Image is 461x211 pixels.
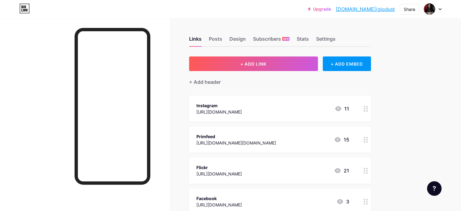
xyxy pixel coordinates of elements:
div: Flickr [196,164,242,171]
div: Settings [316,35,336,46]
div: [URL][DOMAIN_NAME][DOMAIN_NAME] [196,140,276,146]
div: Posts [209,35,222,46]
div: [URL][DOMAIN_NAME] [196,202,242,208]
div: Share [404,6,415,12]
div: 15 [334,136,349,143]
div: Facebook [196,195,242,202]
div: Primfeed [196,133,276,140]
span: + ADD LINK [240,61,266,66]
img: giodust [424,3,435,15]
div: + ADD EMBED [323,56,371,71]
div: Subscribers [253,35,289,46]
div: + Add header [189,78,221,86]
a: [DOMAIN_NAME]/giodust [336,5,395,13]
div: Stats [297,35,309,46]
div: Design [229,35,246,46]
div: 3 [336,198,349,205]
span: NEW [283,37,289,41]
div: Links [189,35,202,46]
div: Instagram [196,102,242,109]
button: + ADD LINK [189,56,318,71]
div: 11 [335,105,349,112]
div: 21 [334,167,349,174]
a: Upgrade [308,7,331,12]
div: [URL][DOMAIN_NAME] [196,109,242,115]
div: [URL][DOMAIN_NAME] [196,171,242,177]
